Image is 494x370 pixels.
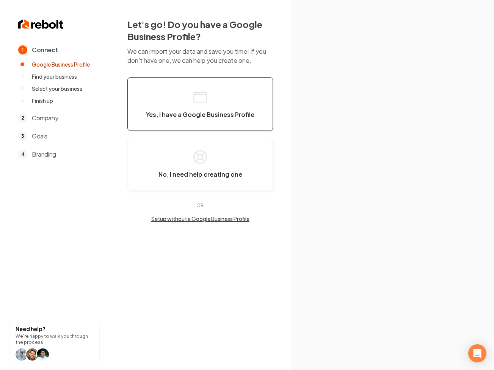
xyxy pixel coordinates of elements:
[18,150,27,159] span: 4
[18,45,27,54] span: 1
[32,61,90,68] span: Google Business Profile
[127,203,273,209] p: OR
[16,333,93,345] p: We're happy to walk you through the process.
[127,18,273,42] h2: Let's go! Do you have a Google Business Profile?
[16,325,45,332] strong: Need help?
[146,111,254,118] span: Yes, I have a Google Business Profile
[18,18,64,30] img: Rebolt Logo
[158,171,242,178] span: No, I need help creating one
[16,348,28,361] img: help icon Will
[37,348,49,361] img: help icon arwin
[18,132,27,141] span: 3
[32,113,58,123] span: Company
[127,137,273,191] button: No, I need help creating one
[468,344,486,362] div: Open Intercom Messenger
[26,348,38,361] img: help icon Will
[32,85,82,92] span: Select your business
[9,321,100,364] button: Need help?We're happy to walk you through the process.help icon Willhelp icon Willhelp icon arwin
[127,215,273,222] button: Setup without a Google Business Profile
[32,97,53,104] span: Finish up
[127,77,273,131] button: Yes, I have a Google Business Profile
[32,73,77,80] span: Find your business
[18,113,27,123] span: 2
[32,45,58,54] span: Connect
[32,150,56,159] span: Branding
[32,132,47,141] span: Goals
[127,47,273,65] p: We can import your data and save you time! If you don't have one, we can help you create one.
